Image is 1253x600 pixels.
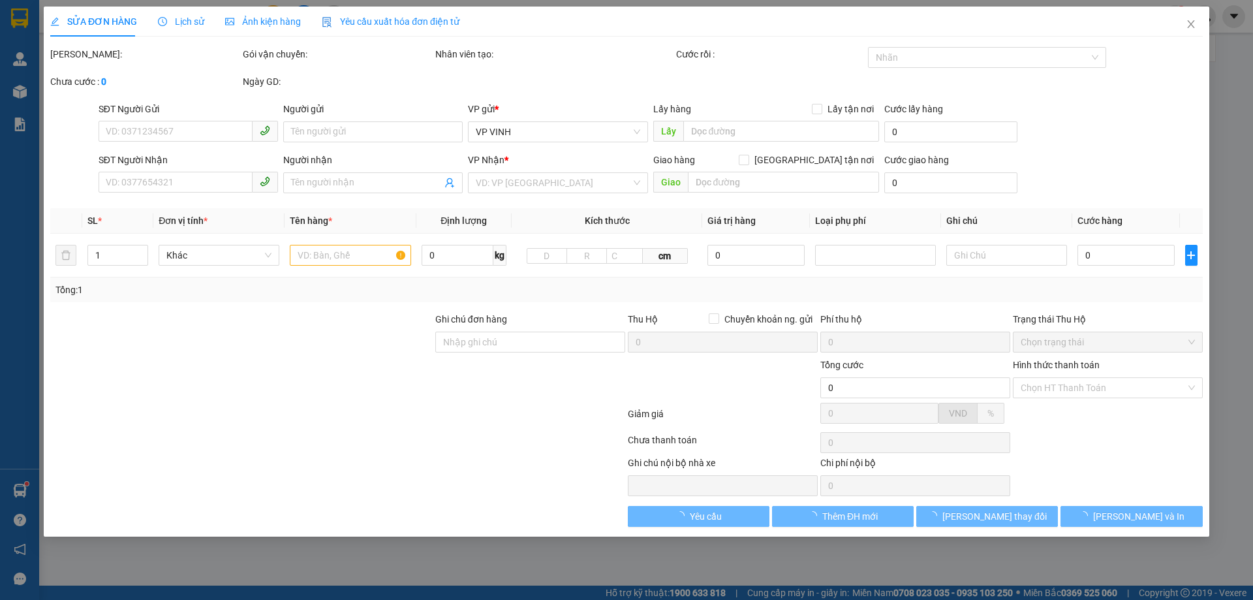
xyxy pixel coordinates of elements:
[941,208,1072,234] th: Ghi chú
[626,407,819,430] div: Giảm giá
[653,121,683,142] span: Lấy
[585,215,630,226] span: Kích thước
[322,17,332,27] img: icon
[820,360,863,370] span: Tổng cước
[260,125,270,136] span: phone
[158,17,167,26] span: clock-circle
[683,121,879,142] input: Dọc đường
[1021,332,1195,352] span: Chọn trạng thái
[653,172,688,193] span: Giao
[1093,509,1184,524] span: [PERSON_NAME] và In
[50,17,59,26] span: edit
[606,248,643,264] input: C
[884,155,949,165] label: Cước giao hàng
[101,76,106,87] b: 0
[820,456,1010,475] div: Chi phí nội bộ
[719,312,818,326] span: Chuyển khoản ng. gửi
[87,215,98,226] span: SL
[225,16,301,27] span: Ảnh kiện hàng
[1061,506,1203,527] button: [PERSON_NAME] và In
[708,215,756,226] span: Giá trị hàng
[626,433,819,456] div: Chưa thanh toán
[99,153,278,167] div: SĐT Người Nhận
[884,172,1017,193] input: Cước giao hàng
[820,312,1010,332] div: Phí thu hộ
[822,102,879,116] span: Lấy tận nơi
[946,245,1067,266] input: Ghi Chú
[435,314,507,324] label: Ghi chú đơn hàng
[441,215,487,226] span: Định lượng
[949,408,967,418] span: VND
[808,511,822,520] span: loading
[916,506,1058,527] button: [PERSON_NAME] thay đổi
[690,509,722,524] span: Yêu cầu
[55,283,484,297] div: Tổng: 1
[822,509,878,524] span: Thêm ĐH mới
[942,509,1047,524] span: [PERSON_NAME] thay đổi
[1186,19,1196,29] span: close
[50,74,240,89] div: Chưa cước :
[628,456,818,475] div: Ghi chú nội bộ nhà xe
[1013,360,1100,370] label: Hình thức thanh toán
[628,314,658,324] span: Thu Hộ
[283,153,463,167] div: Người nhận
[158,16,204,27] span: Lịch sử
[322,16,459,27] span: Yêu cầu xuất hóa đơn điện tử
[749,153,879,167] span: [GEOGRAPHIC_DATA] tận nơi
[55,245,76,266] button: delete
[688,172,879,193] input: Dọc đường
[772,506,914,527] button: Thêm ĐH mới
[469,102,648,116] div: VP gửi
[435,47,673,61] div: Nhân viên tạo:
[1079,511,1093,520] span: loading
[167,245,272,265] span: Khác
[527,248,567,264] input: D
[1173,7,1209,43] button: Close
[566,248,607,264] input: R
[628,506,769,527] button: Yêu cầu
[243,74,433,89] div: Ngày GD:
[676,47,866,61] div: Cước rồi :
[243,47,433,61] div: Gói vận chuyển:
[1078,215,1123,226] span: Cước hàng
[50,16,137,27] span: SỬA ĐƠN HÀNG
[476,122,640,142] span: VP VINH
[884,121,1017,142] input: Cước lấy hàng
[653,155,695,165] span: Giao hàng
[159,215,208,226] span: Đơn vị tính
[283,102,463,116] div: Người gửi
[290,215,333,226] span: Tên hàng
[225,17,234,26] span: picture
[928,511,942,520] span: loading
[675,511,690,520] span: loading
[469,155,505,165] span: VP Nhận
[290,245,411,266] input: VD: Bàn, Ghế
[987,408,994,418] span: %
[493,245,506,266] span: kg
[1013,312,1203,326] div: Trạng thái Thu Hộ
[50,47,240,61] div: [PERSON_NAME]:
[260,176,270,187] span: phone
[884,104,943,114] label: Cước lấy hàng
[445,178,456,188] span: user-add
[643,248,687,264] span: cm
[653,104,691,114] span: Lấy hàng
[810,208,941,234] th: Loại phụ phí
[435,332,625,353] input: Ghi chú đơn hàng
[99,102,278,116] div: SĐT Người Gửi
[1185,245,1198,266] button: plus
[1186,250,1197,261] span: plus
